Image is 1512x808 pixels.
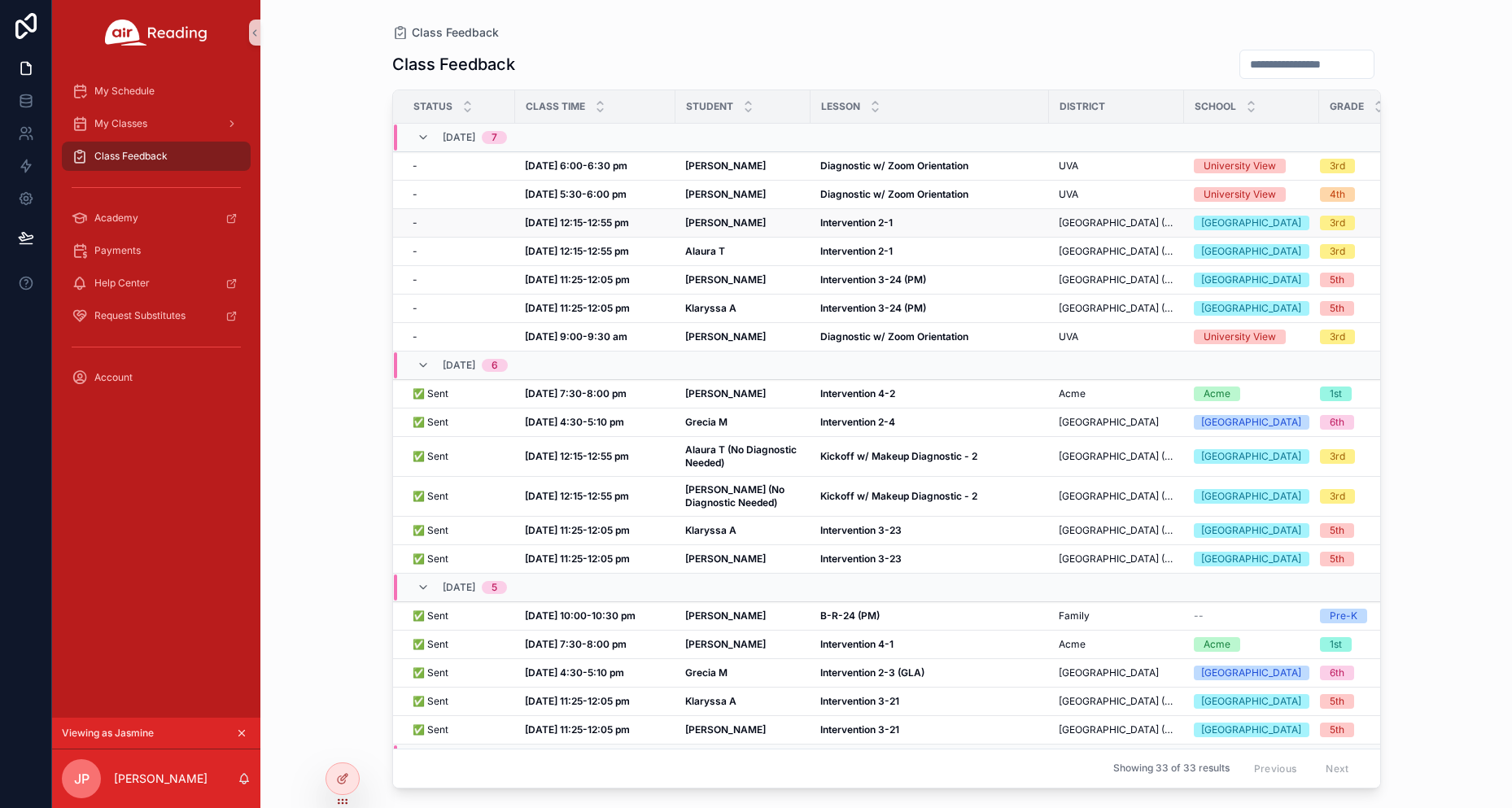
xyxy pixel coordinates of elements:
[820,387,1039,400] a: Intervention 4-2
[74,769,90,788] span: JP
[1201,694,1301,709] div: [GEOGRAPHIC_DATA]
[413,416,505,429] a: ✅ Sent
[1330,449,1345,464] div: 3rd
[820,552,902,565] strong: Intervention 3-23
[820,188,968,200] strong: Diagnostic w/ Zoom Orientation
[1194,387,1309,401] a: Acme
[685,188,766,200] strong: [PERSON_NAME]
[1330,723,1344,737] div: 5th
[1059,695,1174,708] a: [GEOGRAPHIC_DATA] (JVPS)
[443,131,475,144] span: [DATE]
[525,695,666,708] a: [DATE] 11:25-12:05 pm
[1330,244,1345,259] div: 3rd
[413,609,505,622] a: ✅ Sent
[1194,666,1309,680] a: [GEOGRAPHIC_DATA]
[820,695,899,707] strong: Intervention 3-21
[820,245,1039,258] a: Intervention 2-1
[525,524,630,536] strong: [DATE] 11:25-12:05 pm
[525,552,630,565] strong: [DATE] 11:25-12:05 pm
[1320,609,1465,623] a: Pre-K
[685,273,766,286] strong: [PERSON_NAME]
[1059,450,1174,463] span: [GEOGRAPHIC_DATA] (JVPS)
[685,723,801,736] a: [PERSON_NAME]
[685,443,801,470] a: Alaura T (No Diagnostic Needed)
[820,450,977,462] strong: Kickoff w/ Makeup Diagnostic - 2
[413,387,505,400] a: ✅ Sent
[392,24,499,41] a: Class Feedback
[413,450,505,463] a: ✅ Sent
[492,359,498,372] div: 6
[1059,273,1174,286] a: [GEOGRAPHIC_DATA] (JVPS)
[413,450,448,463] span: ✅ Sent
[1194,187,1309,202] a: University View
[1330,609,1357,623] div: Pre-K
[820,273,1039,286] a: Intervention 3-24 (PM)
[1194,216,1309,230] a: [GEOGRAPHIC_DATA]
[413,416,448,429] span: ✅ Sent
[820,387,895,400] strong: Intervention 4-2
[525,273,666,286] a: [DATE] 11:25-12:05 pm
[820,416,895,428] strong: Intervention 2-4
[1059,490,1174,503] a: [GEOGRAPHIC_DATA] (JVPS)
[1059,387,1174,400] a: Acme
[1320,159,1465,173] a: 3rd
[1320,187,1465,202] a: 4th
[1320,637,1465,652] a: 1st
[1059,552,1174,566] a: [GEOGRAPHIC_DATA] (JVPS)
[525,490,666,503] a: [DATE] 12:15-12:55 pm
[685,245,801,258] a: Alaura T
[412,24,499,41] span: Class Feedback
[685,302,736,314] strong: Klaryssa A
[94,244,141,257] span: Payments
[1320,523,1465,538] a: 5th
[685,216,766,229] strong: [PERSON_NAME]
[413,490,505,503] a: ✅ Sent
[413,524,505,537] a: ✅ Sent
[62,142,251,171] a: Class Feedback
[525,273,630,286] strong: [DATE] 11:25-12:05 pm
[685,416,728,428] strong: Grecia M
[62,727,154,740] span: Viewing as Jasmine
[525,330,666,343] a: [DATE] 9:00-9:30 am
[526,100,585,113] span: Class Time
[685,483,787,509] strong: [PERSON_NAME] (No Diagnostic Needed)
[1201,449,1301,464] div: [GEOGRAPHIC_DATA]
[525,666,624,679] strong: [DATE] 4:30-5:10 pm
[1330,387,1342,401] div: 1st
[525,609,666,622] a: [DATE] 10:00-10:30 pm
[1194,159,1309,173] a: University View
[94,212,138,225] span: Academy
[525,188,627,200] strong: [DATE] 5:30-6:00 pm
[1320,694,1465,709] a: 5th
[685,483,801,509] a: [PERSON_NAME] (No Diagnostic Needed)
[1201,723,1301,737] div: [GEOGRAPHIC_DATA]
[1204,387,1230,401] div: Acme
[820,216,893,229] strong: Intervention 2-1
[1330,489,1345,504] div: 3rd
[1320,489,1465,504] a: 3rd
[1201,273,1301,287] div: [GEOGRAPHIC_DATA]
[820,666,924,679] strong: Intervention 2-3 (GLA)
[820,638,894,650] strong: Intervention 4-1
[94,309,186,322] span: Request Substitutes
[1330,694,1344,709] div: 5th
[413,330,505,343] a: -
[94,277,150,290] span: Help Center
[413,552,448,566] span: ✅ Sent
[1059,524,1174,537] span: [GEOGRAPHIC_DATA] (JVPS)
[820,330,1039,343] a: Diagnostic w/ Zoom Orientation
[1201,216,1301,230] div: [GEOGRAPHIC_DATA]
[1194,415,1309,430] a: [GEOGRAPHIC_DATA]
[525,609,636,622] strong: [DATE] 10:00-10:30 pm
[413,638,505,651] a: ✅ Sent
[1059,638,1174,651] a: Acme
[1194,273,1309,287] a: [GEOGRAPHIC_DATA]
[525,245,666,258] a: [DATE] 12:15-12:55 pm
[685,552,766,565] strong: [PERSON_NAME]
[685,330,766,343] strong: [PERSON_NAME]
[1059,609,1090,622] span: Family
[525,416,624,428] strong: [DATE] 4:30-5:10 pm
[1320,301,1465,316] a: 5th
